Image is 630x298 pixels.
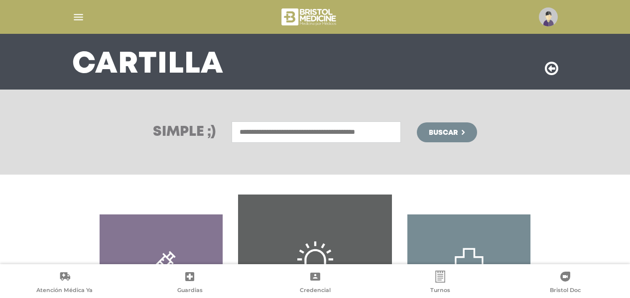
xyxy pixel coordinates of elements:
span: Buscar [429,129,458,136]
img: bristol-medicine-blanco.png [280,5,339,29]
span: Bristol Doc [550,287,581,296]
a: Turnos [378,271,503,296]
span: Credencial [300,287,331,296]
span: Atención Médica Ya [36,287,93,296]
a: Credencial [252,271,378,296]
h3: Simple ;) [153,125,216,139]
a: Atención Médica Ya [2,271,127,296]
a: Guardias [127,271,252,296]
h3: Cartilla [72,52,224,78]
span: Turnos [430,287,450,296]
img: Cober_menu-lines-white.svg [72,11,85,23]
a: Bristol Doc [503,271,628,296]
button: Buscar [417,122,477,142]
span: Guardias [177,287,203,296]
img: profile-placeholder.svg [539,7,558,26]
